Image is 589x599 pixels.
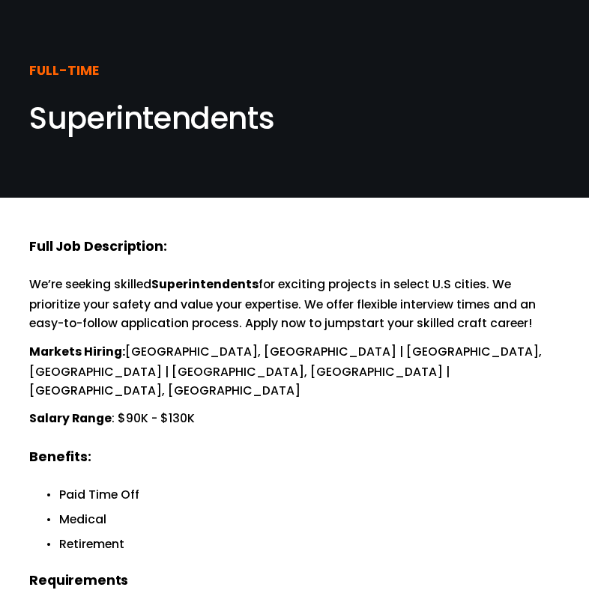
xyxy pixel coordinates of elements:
[29,97,274,139] span: Superintendents
[29,570,128,593] strong: Requirements
[29,236,166,259] strong: Full Job Description:
[29,409,559,429] p: : $90K - $130K
[29,342,559,401] p: [GEOGRAPHIC_DATA], [GEOGRAPHIC_DATA] | [GEOGRAPHIC_DATA], [GEOGRAPHIC_DATA] | [GEOGRAPHIC_DATA], ...
[29,343,125,363] strong: Markets Hiring:
[59,485,559,504] p: Paid Time Off
[29,410,112,430] strong: Salary Range
[29,275,559,333] p: We’re seeking skilled for exciting projects in select U.S cities. We prioritize your safety and v...
[59,535,559,553] p: Retirement
[151,276,259,296] strong: Superintendents
[59,510,559,529] p: Medical
[29,60,99,83] strong: FULL-TIME
[29,446,91,469] strong: Benefits:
